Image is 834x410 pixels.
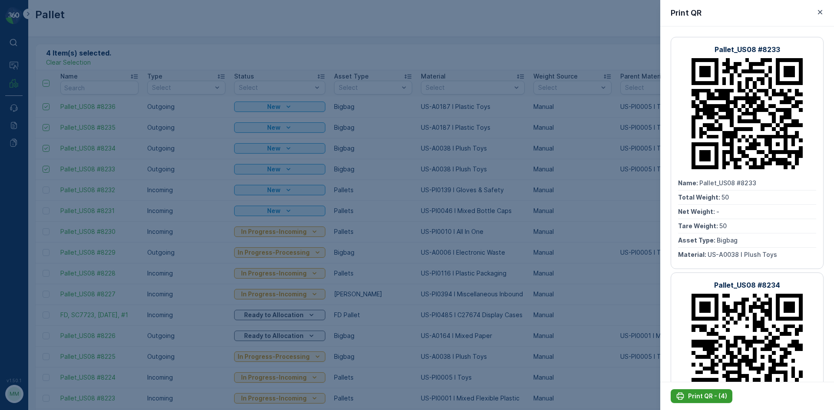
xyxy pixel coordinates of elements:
p: Pallet_US08 #8233 [715,44,780,55]
span: Tare Weight : [7,185,49,193]
p: Pallet_US08 #8229 [383,7,449,18]
span: Bigbag [46,200,67,207]
span: 50 [719,222,727,230]
span: Net Weight : [678,208,716,215]
span: Asset Type : [7,200,46,207]
span: - [46,171,49,178]
span: Total Weight : [678,194,721,201]
span: US-A0038 I Plush Toys [708,251,777,258]
span: Asset Type : [678,236,717,244]
span: Material : [7,214,37,221]
span: Material : [678,251,708,258]
span: - [716,208,719,215]
span: US-A0006 I Electronic Waste [37,214,124,221]
span: 50 [51,157,58,164]
span: Pallet_US08 #8233 [699,179,756,187]
p: Pallet_US08 #8234 [714,280,780,290]
p: Print QR [671,7,702,19]
span: Name : [7,142,29,150]
button: Print QR - (4) [671,389,732,403]
span: 50 [49,185,56,193]
span: Pallet_US08 #8229 [29,142,86,150]
span: 50 [721,194,729,201]
p: Print QR - (4) [688,392,727,400]
span: Name : [678,179,699,187]
span: Total Weight : [7,157,51,164]
span: Tare Weight : [678,222,719,230]
span: Net Weight : [7,171,46,178]
span: Bigbag [717,236,738,244]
